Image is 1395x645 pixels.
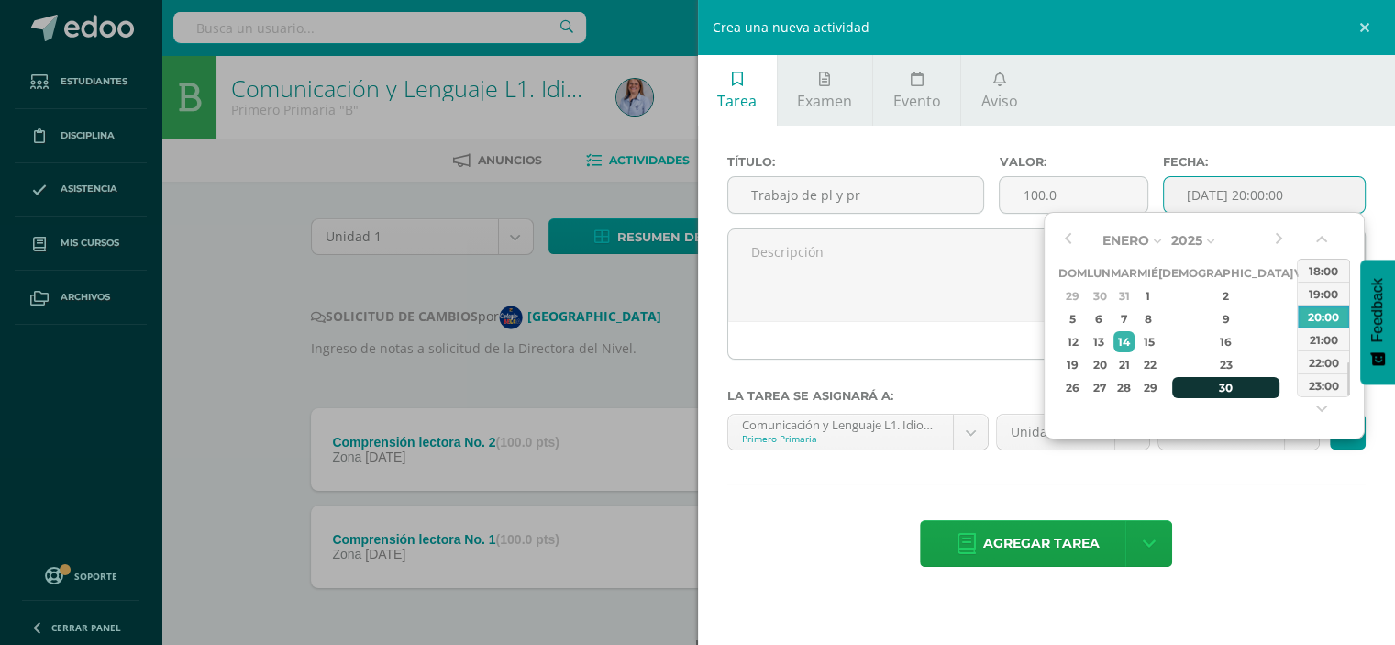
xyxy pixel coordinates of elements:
[778,55,872,126] a: Examen
[1113,331,1135,352] div: 14
[1061,331,1084,352] div: 12
[1293,261,1314,284] th: Vie
[1113,308,1135,329] div: 7
[1061,285,1084,306] div: 29
[1298,328,1349,350] div: 21:00
[1360,260,1395,384] button: Feedback - Mostrar encuesta
[797,91,852,111] span: Examen
[1172,331,1280,352] div: 16
[1172,377,1280,398] div: 30
[1164,177,1366,213] input: Fecha de entrega
[1172,354,1280,375] div: 23
[892,91,940,111] span: Evento
[1298,350,1349,373] div: 22:00
[1295,285,1312,306] div: 3
[1298,305,1349,328] div: 20:00
[1295,331,1312,352] div: 17
[727,389,1367,403] label: La tarea se asignará a:
[727,155,985,169] label: Título:
[1087,261,1111,284] th: Lun
[997,415,1149,450] a: Unidad 1
[1137,261,1158,284] th: Mié
[742,432,940,445] div: Primero Primaria
[981,91,1018,111] span: Aviso
[1295,377,1312,398] div: 31
[1295,354,1312,375] div: 24
[742,415,940,432] div: Comunicación y Lenguaje L1. Idioma Materno 'B'
[1139,308,1156,329] div: 8
[1090,285,1109,306] div: 30
[728,415,989,450] a: Comunicación y Lenguaje L1. Idioma Materno 'B'Primero Primaria
[1113,285,1135,306] div: 31
[1090,354,1109,375] div: 20
[1298,373,1349,396] div: 23:00
[1090,377,1109,398] div: 27
[1158,261,1293,284] th: [DEMOGRAPHIC_DATA]
[1298,282,1349,305] div: 19:00
[1111,261,1137,284] th: Mar
[1061,377,1084,398] div: 26
[1061,354,1084,375] div: 19
[1295,308,1312,329] div: 10
[1011,415,1101,450] span: Unidad 1
[1058,261,1087,284] th: Dom
[1139,331,1156,352] div: 15
[1172,285,1280,306] div: 2
[1139,354,1156,375] div: 22
[961,55,1037,126] a: Aviso
[1090,308,1109,329] div: 6
[1171,232,1202,249] span: 2025
[1172,308,1280,329] div: 9
[1102,232,1149,249] span: Enero
[717,91,757,111] span: Tarea
[1139,285,1156,306] div: 1
[728,177,984,213] input: Título
[1113,377,1135,398] div: 28
[1061,308,1084,329] div: 5
[873,55,960,126] a: Evento
[698,55,777,126] a: Tarea
[1163,155,1367,169] label: Fecha:
[1298,259,1349,282] div: 18:00
[999,155,1147,169] label: Valor:
[1090,331,1109,352] div: 13
[1000,177,1146,213] input: Puntos máximos
[983,521,1100,566] span: Agregar tarea
[1369,278,1386,342] span: Feedback
[1113,354,1135,375] div: 21
[1139,377,1156,398] div: 29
